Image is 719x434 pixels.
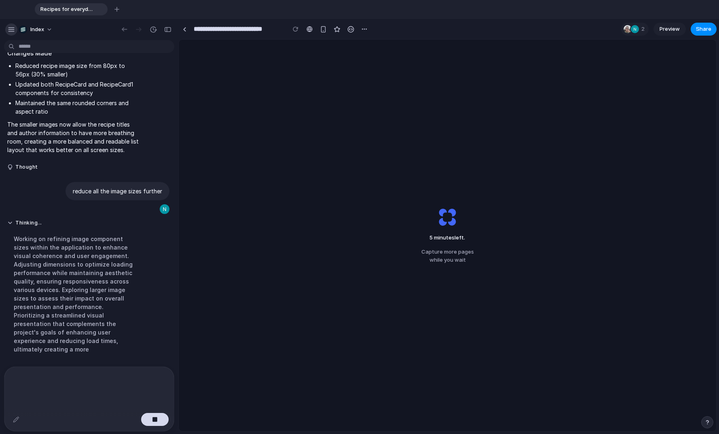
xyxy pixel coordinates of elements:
span: Recipes for everyday | Clove [37,5,95,13]
li: Maintained the same rounded corners and aspect ratio [15,99,140,116]
div: Working on refining image component sizes within the application to enhance visual coherence and ... [7,230,140,358]
span: minutes left . [425,234,470,242]
span: Preview [660,25,680,33]
span: Share [696,25,711,33]
span: 5 [429,234,433,241]
span: Index [30,25,44,34]
a: Preview [653,23,686,36]
p: reduce all the image sizes further [73,187,162,195]
span: 2 [641,25,647,33]
button: Share [691,23,717,36]
li: Updated both RecipeCard and RecipeCard1 components for consistency [15,80,140,97]
span: Capture more pages while you wait [421,248,474,264]
div: Recipes for everyday | Clove [35,3,108,15]
div: 2 [621,23,649,36]
button: Index [16,23,57,36]
h2: Changes Made [7,49,140,58]
li: Reduced recipe image size from 80px to 56px (30% smaller) [15,61,140,78]
p: The smaller images now allow the recipe titles and author information to have more breathing room... [7,120,140,154]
